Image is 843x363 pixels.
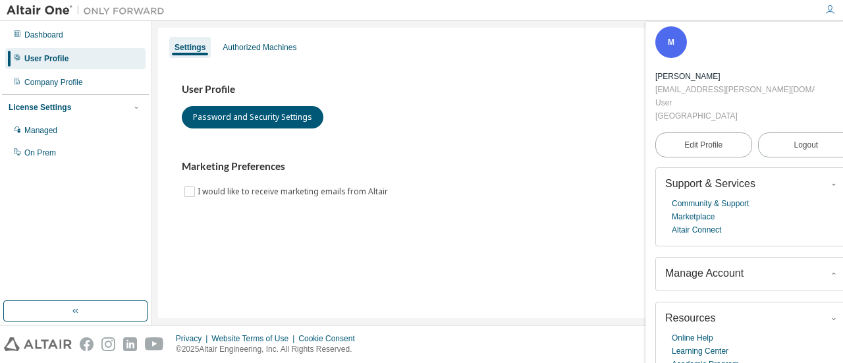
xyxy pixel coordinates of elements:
[198,184,391,200] label: I would like to receive marketing emails from Altair
[4,337,72,351] img: altair_logo.svg
[672,197,749,210] a: Community & Support
[672,345,728,358] a: Learning Center
[80,337,94,351] img: facebook.svg
[298,333,362,344] div: Cookie Consent
[24,30,63,40] div: Dashboard
[655,83,815,96] div: [EMAIL_ADDRESS][PERSON_NAME][DOMAIN_NAME]
[794,138,818,152] span: Logout
[182,106,323,128] button: Password and Security Settings
[24,148,56,158] div: On Prem
[672,331,713,345] a: Online Help
[672,223,721,237] a: Altair Connect
[123,337,137,351] img: linkedin.svg
[665,178,755,189] span: Support & Services
[665,267,744,279] span: Manage Account
[24,77,83,88] div: Company Profile
[211,333,298,344] div: Website Terms of Use
[655,109,815,123] div: [GEOGRAPHIC_DATA]
[668,38,674,47] span: M
[24,53,68,64] div: User Profile
[665,312,715,323] span: Resources
[182,160,813,173] h3: Marketing Preferences
[684,140,722,150] span: Edit Profile
[7,4,171,17] img: Altair One
[24,125,57,136] div: Managed
[176,344,363,355] p: © 2025 Altair Engineering, Inc. All Rights Reserved.
[655,132,752,157] a: Edit Profile
[223,42,296,53] div: Authorized Machines
[145,337,164,351] img: youtube.svg
[9,102,71,113] div: License Settings
[182,83,813,96] h3: User Profile
[655,96,815,109] div: User
[655,70,815,83] div: Moditha Lekkala
[672,210,715,223] a: Marketplace
[176,333,211,344] div: Privacy
[101,337,115,351] img: instagram.svg
[175,42,205,53] div: Settings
